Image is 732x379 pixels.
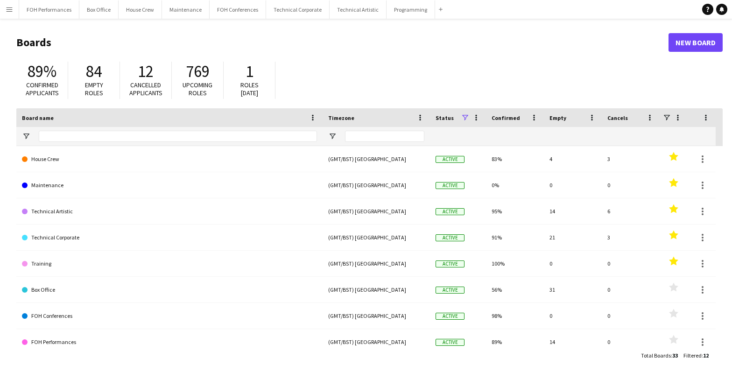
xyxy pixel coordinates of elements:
[602,172,660,198] div: 0
[436,182,465,189] span: Active
[129,81,162,97] span: Cancelled applicants
[19,0,79,19] button: FOH Performances
[436,339,465,346] span: Active
[387,0,435,19] button: Programming
[323,225,430,250] div: (GMT/BST) [GEOGRAPHIC_DATA]
[683,346,709,365] div: :
[183,81,212,97] span: Upcoming roles
[240,81,259,97] span: Roles [DATE]
[602,277,660,302] div: 0
[641,352,671,359] span: Total Boards
[672,352,678,359] span: 33
[436,234,465,241] span: Active
[602,198,660,224] div: 6
[16,35,669,49] h1: Boards
[492,114,520,121] span: Confirmed
[641,346,678,365] div: :
[138,61,154,82] span: 12
[39,131,317,142] input: Board name Filter Input
[22,198,317,225] a: Technical Artistic
[22,172,317,198] a: Maintenance
[266,0,330,19] button: Technical Corporate
[162,0,210,19] button: Maintenance
[22,114,54,121] span: Board name
[703,352,709,359] span: 12
[486,172,544,198] div: 0%
[486,329,544,355] div: 89%
[602,329,660,355] div: 0
[85,81,103,97] span: Empty roles
[544,277,602,302] div: 31
[436,287,465,294] span: Active
[602,303,660,329] div: 0
[486,146,544,172] div: 83%
[210,0,266,19] button: FOH Conferences
[22,225,317,251] a: Technical Corporate
[436,260,465,267] span: Active
[486,225,544,250] div: 91%
[22,329,317,355] a: FOH Performances
[323,172,430,198] div: (GMT/BST) [GEOGRAPHIC_DATA]
[86,61,102,82] span: 84
[436,156,465,163] span: Active
[330,0,387,19] button: Technical Artistic
[186,61,210,82] span: 769
[323,303,430,329] div: (GMT/BST) [GEOGRAPHIC_DATA]
[328,114,354,121] span: Timezone
[486,251,544,276] div: 100%
[486,277,544,302] div: 56%
[246,61,253,82] span: 1
[323,251,430,276] div: (GMT/BST) [GEOGRAPHIC_DATA]
[119,0,162,19] button: House Crew
[436,114,454,121] span: Status
[26,81,59,97] span: Confirmed applicants
[79,0,119,19] button: Box Office
[544,251,602,276] div: 0
[607,114,628,121] span: Cancels
[323,198,430,224] div: (GMT/BST) [GEOGRAPHIC_DATA]
[328,132,337,140] button: Open Filter Menu
[22,251,317,277] a: Training
[22,132,30,140] button: Open Filter Menu
[544,329,602,355] div: 14
[549,114,566,121] span: Empty
[669,33,723,52] a: New Board
[22,277,317,303] a: Box Office
[323,329,430,355] div: (GMT/BST) [GEOGRAPHIC_DATA]
[486,303,544,329] div: 98%
[486,198,544,224] div: 95%
[22,303,317,329] a: FOH Conferences
[683,352,702,359] span: Filtered
[602,251,660,276] div: 0
[436,208,465,215] span: Active
[22,146,317,172] a: House Crew
[345,131,424,142] input: Timezone Filter Input
[544,146,602,172] div: 4
[544,198,602,224] div: 14
[323,277,430,302] div: (GMT/BST) [GEOGRAPHIC_DATA]
[323,146,430,172] div: (GMT/BST) [GEOGRAPHIC_DATA]
[544,172,602,198] div: 0
[602,146,660,172] div: 3
[602,225,660,250] div: 3
[544,225,602,250] div: 21
[544,303,602,329] div: 0
[28,61,56,82] span: 89%
[436,313,465,320] span: Active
